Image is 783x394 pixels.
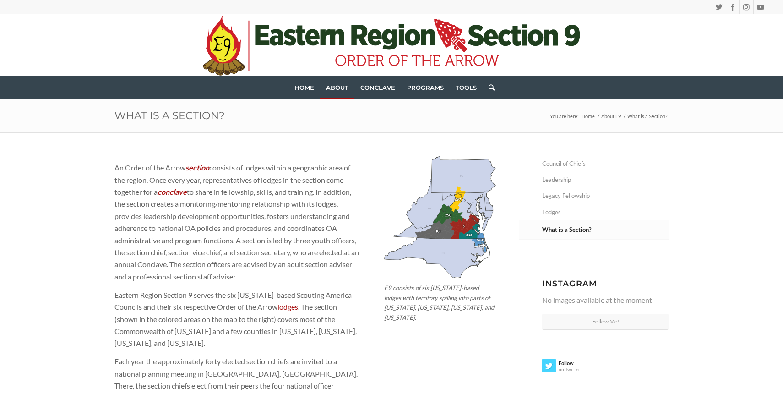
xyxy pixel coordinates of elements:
[622,113,626,120] span: /
[450,76,483,99] a: Tools
[407,84,444,91] span: Programs
[582,113,595,119] span: Home
[542,294,669,306] p: No images available at the moment
[483,76,495,99] a: Search
[288,76,320,99] a: Home
[354,76,401,99] a: Conclave
[626,113,669,120] span: What is a Section?
[384,284,494,321] em: E9 consists of six [US_STATE]-based lodges with territory spilling into parts of [US_STATE], [US_...
[326,84,348,91] span: About
[542,314,669,330] a: Follow Me!
[542,366,605,372] span: on Twitter
[596,113,600,120] span: /
[550,113,579,119] span: You are here:
[384,156,496,279] img: 2024-08-06_Section-E9-Map
[542,204,669,220] a: Lodges
[294,84,314,91] span: Home
[114,109,225,122] a: What is a Section?
[542,279,669,288] h3: Instagram
[580,113,596,120] a: Home
[601,113,621,119] span: About E9
[542,188,669,204] a: Legacy Fellowship
[360,84,395,91] span: Conclave
[542,359,605,377] a: Followon Twitter
[542,359,605,366] strong: Follow
[320,76,354,99] a: About
[542,156,669,172] a: Council of Chiefs
[542,172,669,188] a: Leadership
[456,84,477,91] span: Tools
[401,76,450,99] a: Programs
[158,187,187,196] strong: conclave
[600,113,622,120] a: About E9
[277,302,298,311] a: lodges
[114,163,359,281] span: An Order of the Arrow consists of lodges within a geographic area of the region. Once every year,...
[185,163,209,172] strong: section
[542,221,669,239] a: What is a Section?
[114,289,361,350] p: Eastern Region Section 9 serves the six [US_STATE]-based Scouting America Councils and their six ...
